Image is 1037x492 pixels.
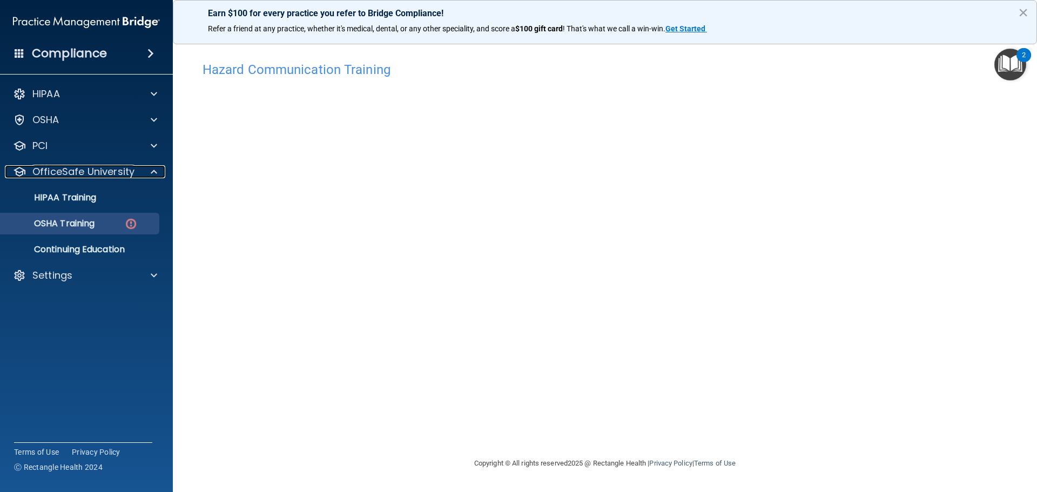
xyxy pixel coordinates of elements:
[13,11,160,33] img: PMB logo
[13,139,157,152] a: PCI
[13,113,157,126] a: OSHA
[14,447,59,457] a: Terms of Use
[563,24,665,33] span: ! That's what we call a win-win.
[7,244,154,255] p: Continuing Education
[203,83,753,439] iframe: HCT
[203,63,1007,77] h4: Hazard Communication Training
[13,87,157,100] a: HIPAA
[7,218,95,229] p: OSHA Training
[32,46,107,61] h4: Compliance
[32,165,134,178] p: OfficeSafe University
[694,459,736,467] a: Terms of Use
[408,446,802,481] div: Copyright © All rights reserved 2025 @ Rectangle Health | |
[649,459,692,467] a: Privacy Policy
[72,447,120,457] a: Privacy Policy
[1022,55,1026,69] div: 2
[7,192,96,203] p: HIPAA Training
[124,217,138,231] img: danger-circle.6113f641.png
[994,49,1026,80] button: Open Resource Center, 2 new notifications
[665,24,707,33] a: Get Started
[14,462,103,473] span: Ⓒ Rectangle Health 2024
[208,8,1002,18] p: Earn $100 for every practice you refer to Bridge Compliance!
[32,139,48,152] p: PCI
[32,87,60,100] p: HIPAA
[665,24,705,33] strong: Get Started
[32,113,59,126] p: OSHA
[515,24,563,33] strong: $100 gift card
[208,24,515,33] span: Refer a friend at any practice, whether it's medical, dental, or any other speciality, and score a
[1018,4,1028,21] button: Close
[13,165,157,178] a: OfficeSafe University
[13,269,157,282] a: Settings
[32,269,72,282] p: Settings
